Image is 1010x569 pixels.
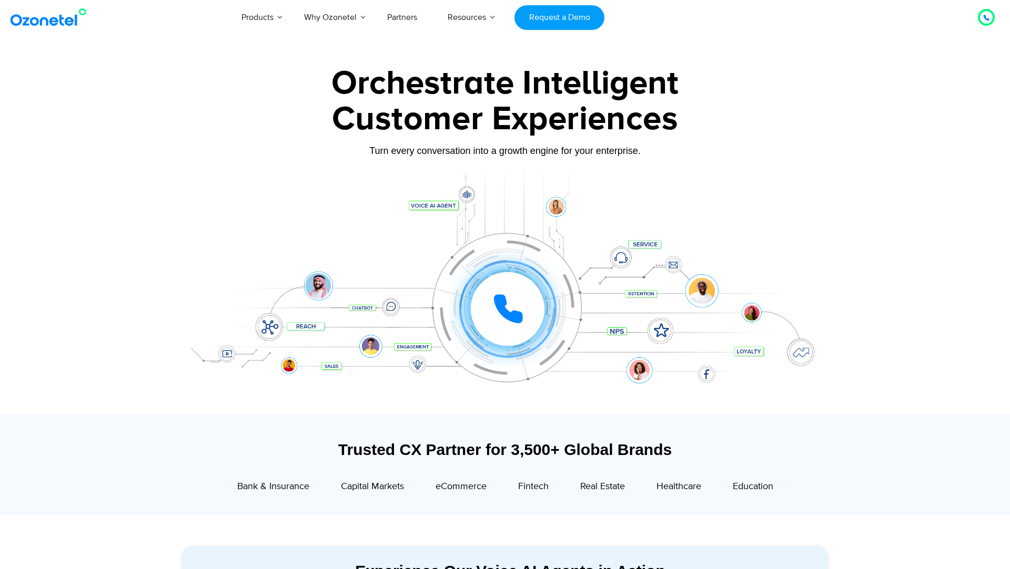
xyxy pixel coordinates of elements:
span: Bank & Insurance [237,481,309,492]
span: Fintech [518,481,549,492]
span: Education [733,481,773,492]
span: Capital Markets [341,481,404,492]
div: Turn every conversation into a growth engine for your enterprise. [176,145,834,157]
span: Healthcare [656,481,701,492]
a: Fintech [518,480,549,496]
a: Capital Markets [341,480,404,496]
a: Education [733,480,773,496]
a: Healthcare [656,480,701,496]
a: Real Estate [580,480,625,496]
span: eCommerce [436,481,487,492]
a: Bank & Insurance [237,480,309,496]
span: Real Estate [580,481,625,492]
div: Trusted CX Partner for 3,500+ Global Brands [181,440,829,459]
div: Customer Experiences [176,94,834,144]
div: Orchestrate Intelligent [176,67,834,100]
a: Request a Demo [514,5,604,30]
a: eCommerce [436,480,487,496]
